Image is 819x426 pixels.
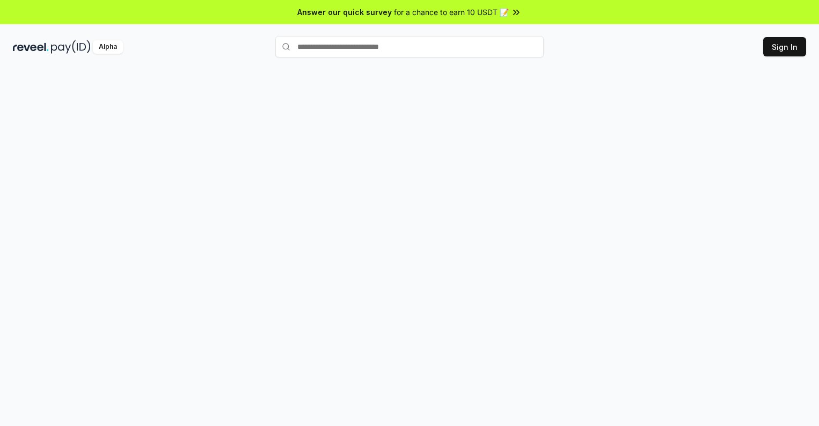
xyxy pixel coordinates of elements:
[763,37,806,56] button: Sign In
[394,6,509,18] span: for a chance to earn 10 USDT 📝
[297,6,392,18] span: Answer our quick survey
[13,40,49,54] img: reveel_dark
[93,40,123,54] div: Alpha
[51,40,91,54] img: pay_id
